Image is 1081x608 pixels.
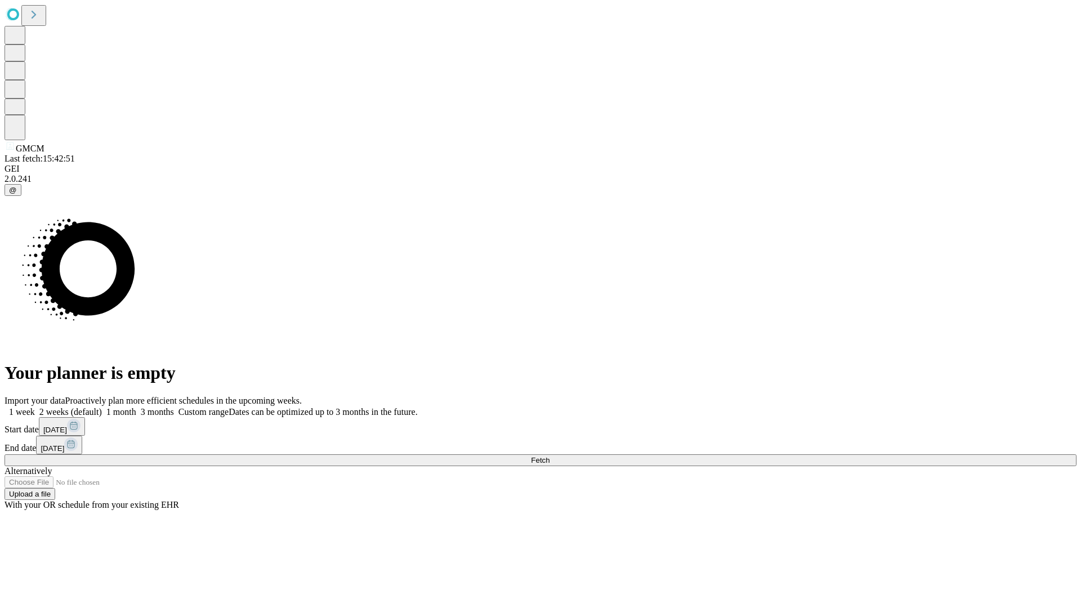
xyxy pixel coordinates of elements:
[5,500,179,509] span: With your OR schedule from your existing EHR
[41,444,64,453] span: [DATE]
[39,407,102,417] span: 2 weeks (default)
[5,154,75,163] span: Last fetch: 15:42:51
[178,407,229,417] span: Custom range
[16,144,44,153] span: GMCM
[141,407,174,417] span: 3 months
[106,407,136,417] span: 1 month
[5,164,1076,174] div: GEI
[5,184,21,196] button: @
[5,488,55,500] button: Upload a file
[531,456,550,464] span: Fetch
[5,417,1076,436] div: Start date
[5,466,52,476] span: Alternatively
[65,396,302,405] span: Proactively plan more efficient schedules in the upcoming weeks.
[5,363,1076,383] h1: Your planner is empty
[9,186,17,194] span: @
[9,407,35,417] span: 1 week
[43,426,67,434] span: [DATE]
[229,407,417,417] span: Dates can be optimized up to 3 months in the future.
[36,436,82,454] button: [DATE]
[5,396,65,405] span: Import your data
[5,454,1076,466] button: Fetch
[5,174,1076,184] div: 2.0.241
[39,417,85,436] button: [DATE]
[5,436,1076,454] div: End date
